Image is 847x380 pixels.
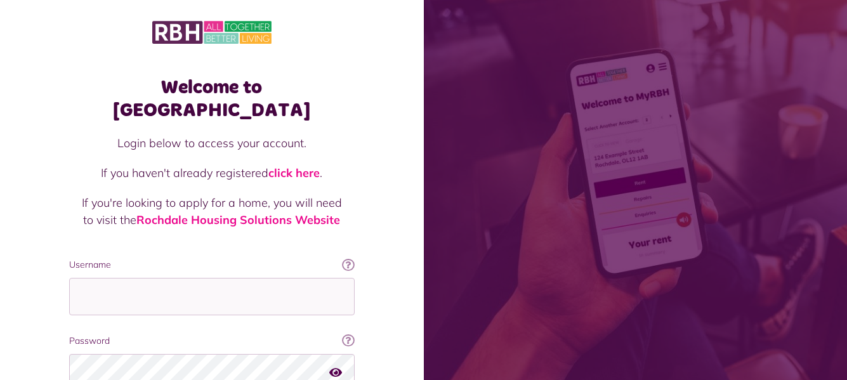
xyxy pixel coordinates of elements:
p: If you're looking to apply for a home, you will need to visit the [82,194,342,228]
h1: Welcome to [GEOGRAPHIC_DATA] [69,76,355,122]
p: If you haven't already registered . [82,164,342,181]
img: MyRBH [152,19,272,46]
a: click here [268,166,320,180]
p: Login below to access your account. [82,134,342,152]
label: Username [69,258,355,272]
label: Password [69,334,355,348]
a: Rochdale Housing Solutions Website [136,213,340,227]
